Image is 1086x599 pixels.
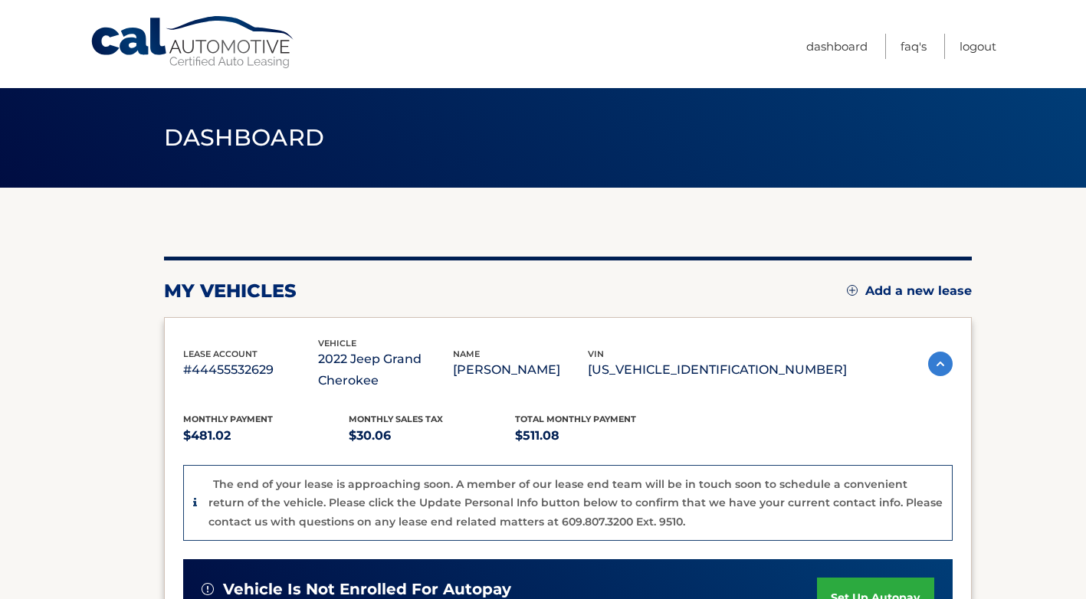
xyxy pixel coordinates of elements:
[588,349,604,359] span: vin
[960,34,996,59] a: Logout
[453,359,588,381] p: [PERSON_NAME]
[183,425,349,447] p: $481.02
[588,359,847,381] p: [US_VEHICLE_IDENTIFICATION_NUMBER]
[183,414,273,424] span: Monthly Payment
[90,15,297,70] a: Cal Automotive
[806,34,868,59] a: Dashboard
[928,352,953,376] img: accordion-active.svg
[164,123,325,152] span: Dashboard
[318,338,356,349] span: vehicle
[349,414,443,424] span: Monthly sales Tax
[208,477,943,529] p: The end of your lease is approaching soon. A member of our lease end team will be in touch soon t...
[318,349,453,391] p: 2022 Jeep Grand Cherokee
[202,583,214,595] img: alert-white.svg
[515,414,636,424] span: Total Monthly Payment
[515,425,681,447] p: $511.08
[223,580,511,599] span: vehicle is not enrolled for autopay
[847,283,972,299] a: Add a new lease
[453,349,480,359] span: name
[349,425,515,447] p: $30.06
[164,280,297,303] h2: my vehicles
[901,34,927,59] a: FAQ's
[847,285,858,296] img: add.svg
[183,359,318,381] p: #44455532629
[183,349,258,359] span: lease account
